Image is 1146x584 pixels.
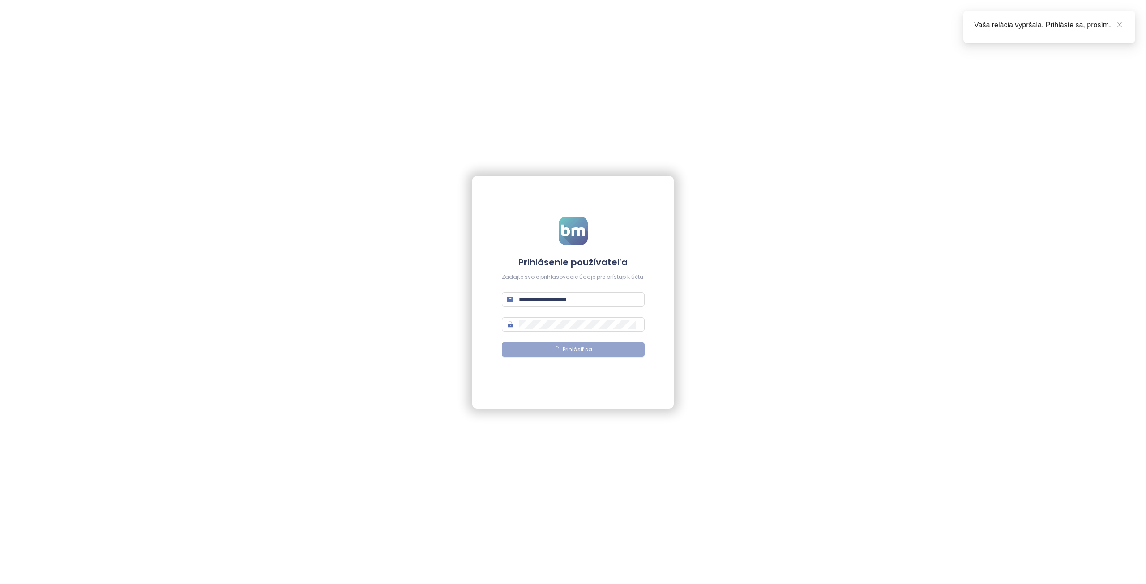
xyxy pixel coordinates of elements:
span: loading [553,346,560,352]
span: mail [507,296,513,303]
img: logo [559,217,588,245]
button: Prihlásiť sa [502,342,645,357]
span: lock [507,321,513,328]
span: close [1116,21,1123,28]
div: Zadajte svoje prihlasovacie údaje pre prístup k účtu. [502,273,645,281]
h4: Prihlásenie používateľa [502,256,645,269]
span: Prihlásiť sa [563,345,592,354]
div: Vaša relácia vypršala. Prihláste sa, prosím. [974,20,1125,30]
